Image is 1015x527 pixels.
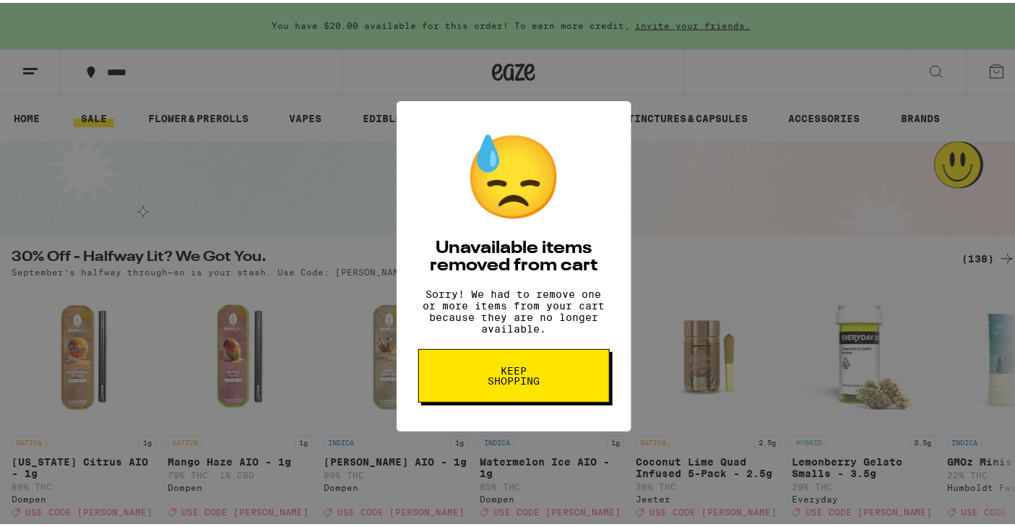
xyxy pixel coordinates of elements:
span: Keep Shopping [477,363,551,383]
span: Hi. Need any help? [9,10,104,22]
div: 😓 [463,127,564,223]
h2: Unavailable items removed from cart [418,237,610,272]
p: Sorry! We had to remove one or more items from your cart because they are no longer available. [418,286,610,332]
button: Keep Shopping [418,346,610,400]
